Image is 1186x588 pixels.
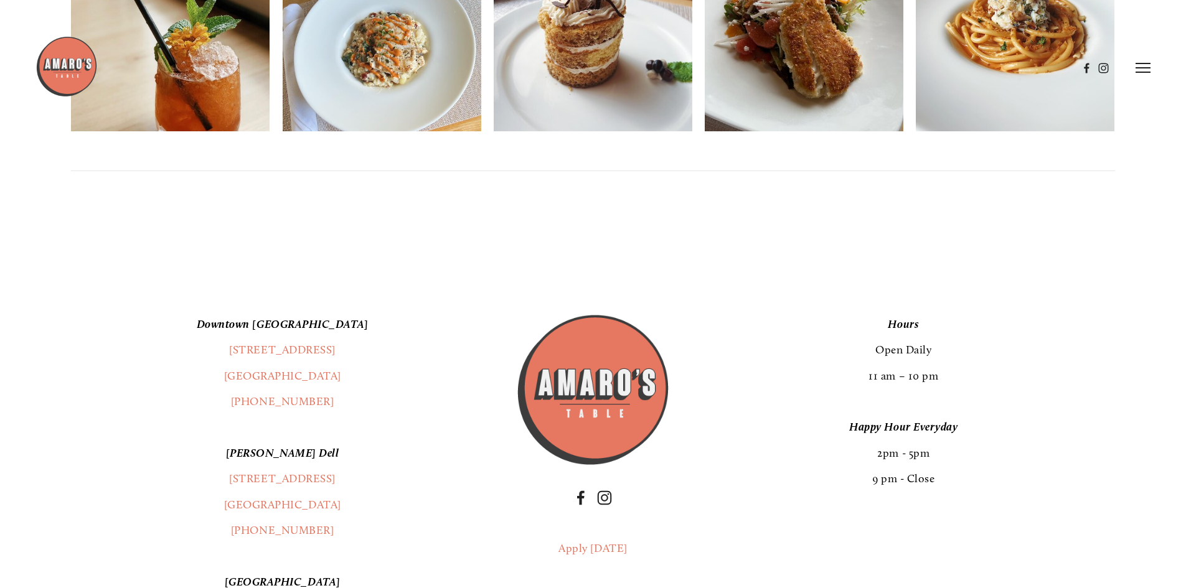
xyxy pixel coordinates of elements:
[692,414,1115,492] p: 2pm - 5pm 9 pm - Close
[692,312,1115,389] p: Open Daily 11 am – 10 pm
[229,343,336,357] a: [STREET_ADDRESS]
[224,369,341,383] a: [GEOGRAPHIC_DATA]
[597,490,612,505] a: Instagram
[573,490,588,505] a: Facebook
[231,523,334,537] a: [PHONE_NUMBER]
[197,317,369,331] em: Downtown [GEOGRAPHIC_DATA]
[849,420,958,434] em: Happy Hour Everyday
[229,472,336,485] a: [STREET_ADDRESS]
[231,394,334,408] a: [PHONE_NUMBER]
[558,541,627,555] a: Apply [DATE]
[888,317,919,331] em: Hours
[226,446,339,460] em: [PERSON_NAME] Dell
[515,312,671,468] img: Amaros_Logo.png
[224,498,341,511] a: [GEOGRAPHIC_DATA]
[35,35,98,98] img: Amaro's Table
